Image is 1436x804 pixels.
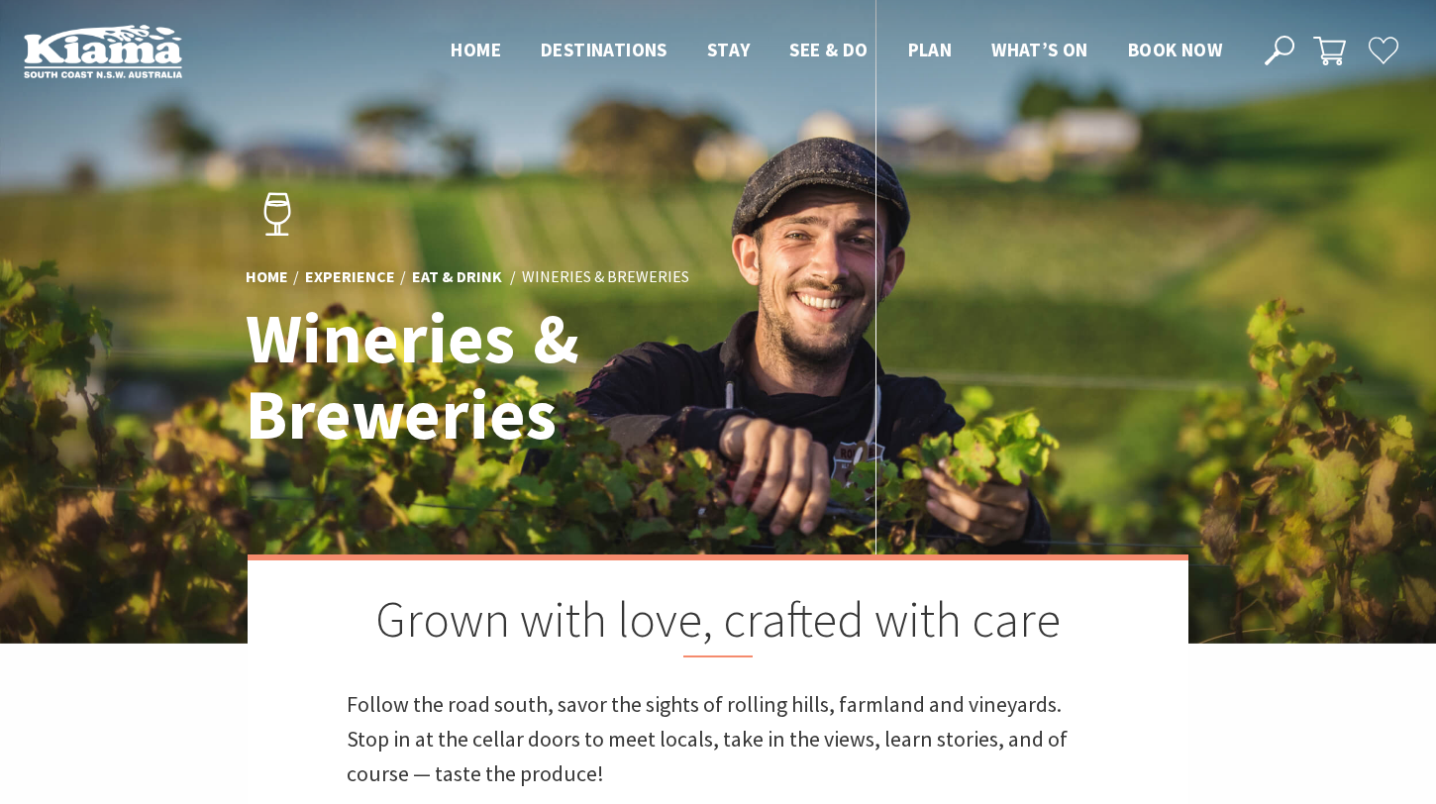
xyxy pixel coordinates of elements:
[1128,38,1222,61] span: Book now
[522,265,689,291] li: Wineries & Breweries
[246,301,805,453] h1: Wineries & Breweries
[451,38,501,61] span: Home
[412,267,502,289] a: Eat & Drink
[908,38,953,61] span: Plan
[246,267,288,289] a: Home
[707,38,751,61] span: Stay
[541,38,667,61] span: Destinations
[347,590,1089,657] h2: Grown with love, crafted with care
[347,687,1089,792] p: Follow the road south, savor the sights of rolling hills, farmland and vineyards. Stop in at the ...
[24,24,182,78] img: Kiama Logo
[789,38,868,61] span: See & Do
[431,35,1242,67] nav: Main Menu
[991,38,1088,61] span: What’s On
[305,267,395,289] a: Experience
